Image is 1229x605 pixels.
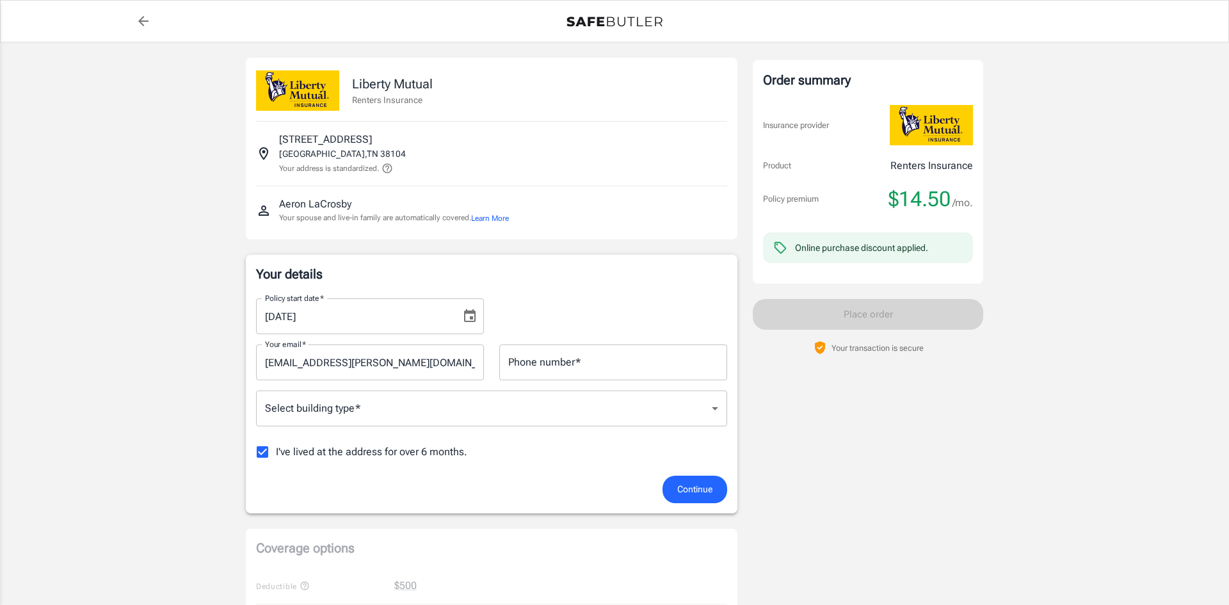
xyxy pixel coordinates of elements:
button: Continue [663,476,727,503]
a: back to quotes [131,8,156,34]
p: Policy premium [763,193,819,206]
input: Enter email [256,344,484,380]
p: Insurance provider [763,119,829,132]
p: Aeron LaCrosby [279,197,351,212]
p: [STREET_ADDRESS] [279,132,372,147]
span: $14.50 [888,186,951,212]
img: Liberty Mutual [256,70,339,111]
svg: Insured address [256,146,271,161]
input: Enter number [499,344,727,380]
button: Choose date, selected date is Aug 23, 2025 [457,303,483,329]
input: MM/DD/YYYY [256,298,452,334]
button: Learn More [471,213,509,224]
p: Liberty Mutual [352,74,433,93]
p: Your details [256,265,727,283]
div: Online purchase discount applied. [795,241,928,254]
p: Product [763,159,791,172]
p: Your address is standardized. [279,163,379,174]
p: Your spouse and live-in family are automatically covered. [279,212,509,224]
p: Your transaction is secure [831,342,924,354]
img: Back to quotes [566,17,663,27]
p: [GEOGRAPHIC_DATA] , TN 38104 [279,147,406,160]
span: Continue [677,481,712,497]
span: /mo. [952,194,973,212]
span: I've lived at the address for over 6 months. [276,444,467,460]
label: Your email [265,339,306,350]
p: Renters Insurance [352,93,433,106]
div: Order summary [763,70,973,90]
label: Policy start date [265,293,324,303]
img: Liberty Mutual [890,105,973,145]
p: Renters Insurance [890,158,973,173]
svg: Insured person [256,203,271,218]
